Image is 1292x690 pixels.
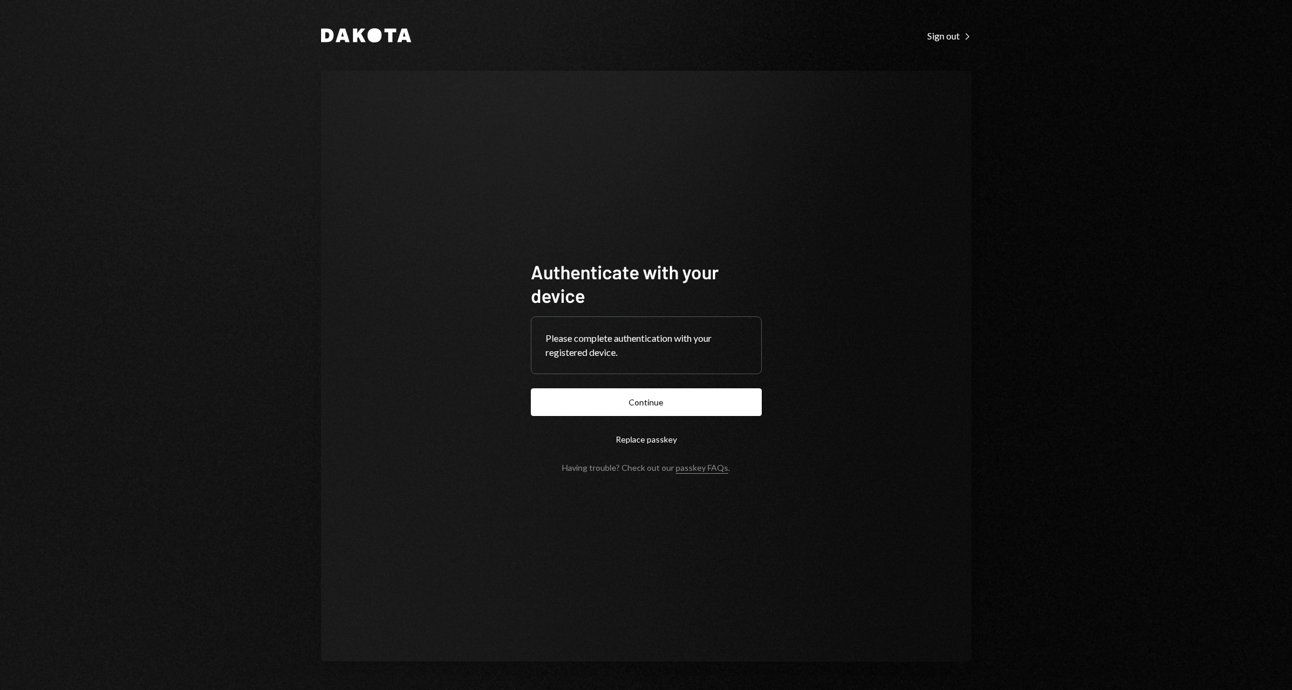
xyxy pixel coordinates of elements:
[531,388,762,416] button: Continue
[927,29,972,42] a: Sign out
[927,30,972,42] div: Sign out
[546,331,747,359] div: Please complete authentication with your registered device.
[562,463,730,473] div: Having trouble? Check out our .
[531,425,762,453] button: Replace passkey
[531,260,762,307] h1: Authenticate with your device
[676,463,728,474] a: passkey FAQs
